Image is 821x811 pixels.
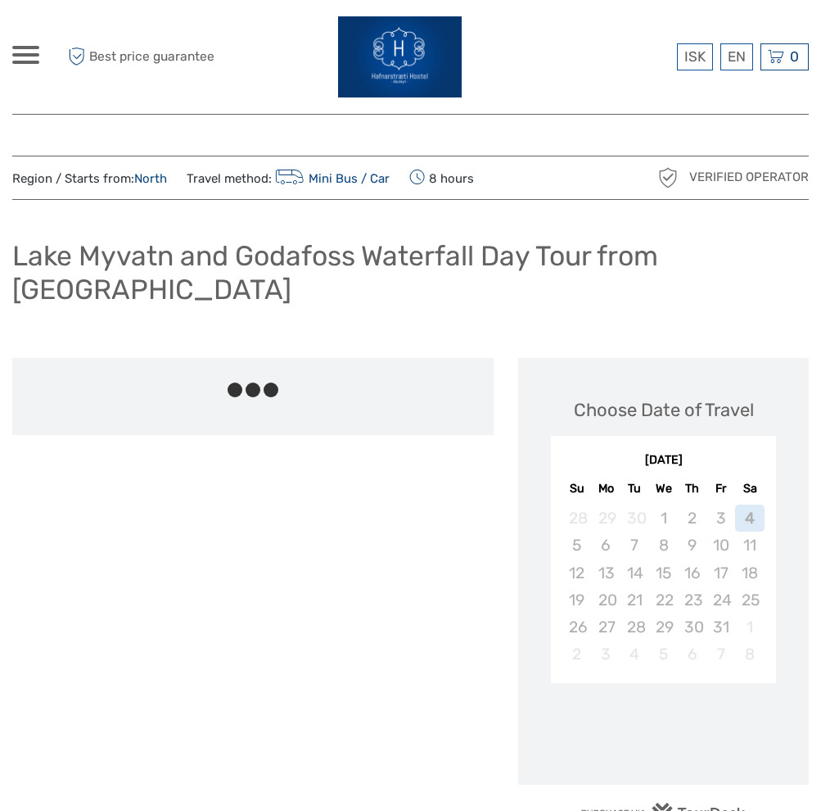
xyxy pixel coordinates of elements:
[562,532,591,559] div: Not available Sunday, October 5th, 2025
[678,478,706,500] div: Th
[655,165,681,191] img: verified_operator_grey_128.png
[706,587,735,614] div: Not available Friday, October 24th, 2025
[689,169,809,186] span: Verified Operator
[338,16,462,97] img: 896-e505d5f7-8100-4fa9-a811-edf3ac4bb06c_logo_big.jpg
[592,560,620,587] div: Not available Monday, October 13th, 2025
[12,170,167,188] span: Region / Starts from:
[592,532,620,559] div: Not available Monday, October 6th, 2025
[735,587,764,614] div: Not available Saturday, October 25th, 2025
[706,614,735,641] div: Not available Friday, October 31st, 2025
[64,43,214,70] span: Best price guarantee
[678,505,706,532] div: Not available Thursday, October 2nd, 2025
[735,641,764,668] div: Not available Saturday, November 8th, 2025
[706,505,735,532] div: Not available Friday, October 3rd, 2025
[620,560,649,587] div: Not available Tuesday, October 14th, 2025
[649,505,678,532] div: Not available Wednesday, October 1st, 2025
[272,171,390,186] a: Mini Bus / Car
[706,478,735,500] div: Fr
[649,478,678,500] div: We
[787,48,801,65] span: 0
[678,532,706,559] div: Not available Thursday, October 9th, 2025
[562,614,591,641] div: Not available Sunday, October 26th, 2025
[720,43,753,70] div: EN
[678,587,706,614] div: Not available Thursday, October 23rd, 2025
[649,587,678,614] div: Not available Wednesday, October 22nd, 2025
[409,166,474,189] span: 8 hours
[620,505,649,532] div: Not available Tuesday, September 30th, 2025
[562,587,591,614] div: Not available Sunday, October 19th, 2025
[187,166,390,189] span: Travel method:
[706,532,735,559] div: Not available Friday, October 10th, 2025
[735,478,764,500] div: Sa
[12,239,809,306] h1: Lake Myvatn and Godafoss Waterfall Day Tour from [GEOGRAPHIC_DATA]
[678,614,706,641] div: Not available Thursday, October 30th, 2025
[620,587,649,614] div: Not available Tuesday, October 21st, 2025
[556,505,770,668] div: month 2025-10
[592,587,620,614] div: Not available Monday, October 20th, 2025
[562,478,591,500] div: Su
[735,532,764,559] div: Not available Saturday, October 11th, 2025
[562,505,591,532] div: Not available Sunday, September 28th, 2025
[735,505,764,532] div: Not available Saturday, October 4th, 2025
[592,505,620,532] div: Not available Monday, September 29th, 2025
[658,725,669,736] div: Loading...
[592,614,620,641] div: Not available Monday, October 27th, 2025
[649,532,678,559] div: Not available Wednesday, October 8th, 2025
[562,641,591,668] div: Not available Sunday, November 2nd, 2025
[592,641,620,668] div: Not available Monday, November 3rd, 2025
[678,560,706,587] div: Not available Thursday, October 16th, 2025
[620,478,649,500] div: Tu
[684,48,706,65] span: ISK
[678,641,706,668] div: Not available Thursday, November 6th, 2025
[134,171,167,186] a: North
[620,641,649,668] div: Not available Tuesday, November 4th, 2025
[735,560,764,587] div: Not available Saturday, October 18th, 2025
[649,641,678,668] div: Not available Wednesday, November 5th, 2025
[574,397,754,423] div: Choose Date of Travel
[562,560,591,587] div: Not available Sunday, October 12th, 2025
[706,560,735,587] div: Not available Friday, October 17th, 2025
[735,614,764,641] div: Not available Saturday, November 1st, 2025
[706,641,735,668] div: Not available Friday, November 7th, 2025
[620,614,649,641] div: Not available Tuesday, October 28th, 2025
[649,560,678,587] div: Not available Wednesday, October 15th, 2025
[649,614,678,641] div: Not available Wednesday, October 29th, 2025
[592,478,620,500] div: Mo
[620,532,649,559] div: Not available Tuesday, October 7th, 2025
[551,452,776,469] div: [DATE]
